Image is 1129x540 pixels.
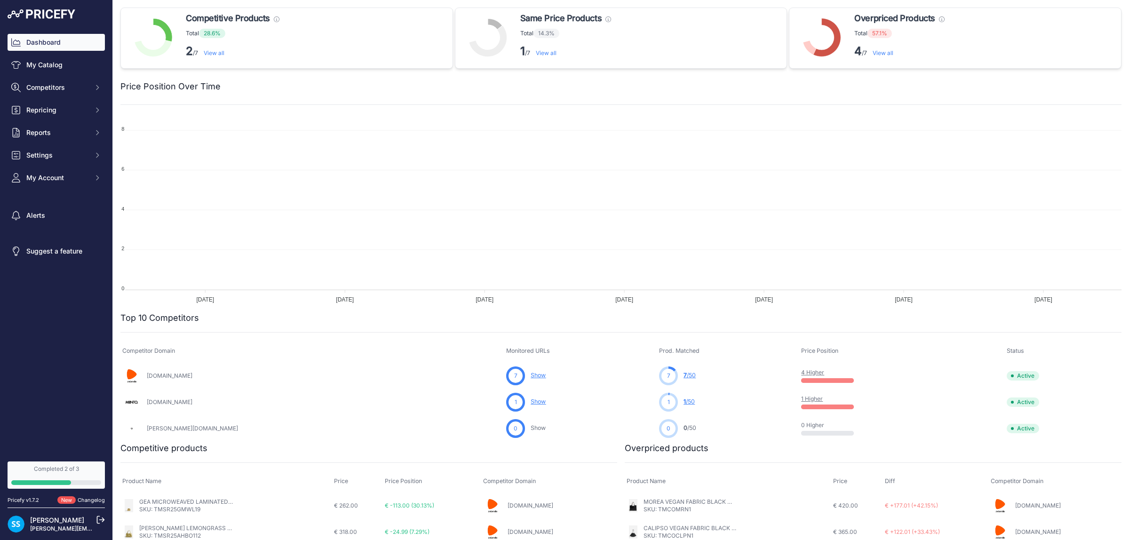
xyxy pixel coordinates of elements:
[147,372,192,379] a: [DOMAIN_NAME]
[8,9,75,19] img: Pricefy Logo
[536,49,557,56] a: View all
[186,44,193,58] strong: 2
[667,372,670,380] span: 7
[186,44,279,59] p: /7
[854,44,944,59] p: /7
[8,147,105,164] button: Settings
[991,477,1043,484] span: Competitor Domain
[644,498,772,505] a: MOREA VEGAN FABRIC BLACK ★ - Black / Bags
[8,207,105,224] a: Alerts
[26,83,88,92] span: Competitors
[1015,528,1061,535] a: [DOMAIN_NAME]
[8,34,105,51] a: Dashboard
[854,29,944,38] p: Total
[139,506,233,513] p: SKU: TMSR25GMWL19
[78,497,105,503] a: Changelog
[1034,296,1052,303] tspan: [DATE]
[508,502,553,509] a: [DOMAIN_NAME]
[120,311,199,325] h2: Top 10 Competitors
[186,12,270,25] span: Competitive Products
[26,173,88,183] span: My Account
[8,496,39,504] div: Pricefy v1.7.2
[854,44,862,58] strong: 4
[11,465,101,473] div: Completed 2 of 3
[514,372,517,380] span: 7
[873,49,893,56] a: View all
[644,524,776,532] a: CALIPSO VEGAN FABRIC BLACK ★ - Black / Bags
[1015,502,1061,509] a: [DOMAIN_NAME]
[833,502,858,509] span: € 420.00
[121,246,124,251] tspan: 2
[520,44,525,58] strong: 1
[196,296,214,303] tspan: [DATE]
[684,372,696,379] a: 7/50
[667,424,670,433] span: 0
[1007,371,1039,381] span: Active
[8,169,105,186] button: My Account
[508,528,553,535] a: [DOMAIN_NAME]
[625,442,708,455] h2: Overpriced products
[8,461,105,489] a: Completed 2 of 3
[1007,347,1024,354] span: Status
[531,372,546,379] a: Show
[8,102,105,119] button: Repricing
[122,347,175,354] span: Competitor Domain
[30,516,84,524] a: [PERSON_NAME]
[385,502,434,509] span: € -113.00 (30.13%)
[854,12,935,25] span: Overpriced Products
[139,532,233,540] p: SKU: TMSR25AHBO112
[121,166,124,172] tspan: 6
[336,296,354,303] tspan: [DATE]
[644,506,738,513] p: SKU: TMCOMRN1
[147,425,238,432] a: [PERSON_NAME][DOMAIN_NAME]
[867,29,892,38] span: 57.1%
[684,424,696,431] a: 0/50
[122,477,161,484] span: Product Name
[139,524,267,532] a: [PERSON_NAME] LEMONGRASS - Yellow / Bags
[801,421,861,429] p: 0 Higher
[684,398,686,405] span: 1
[147,398,192,405] a: [DOMAIN_NAME]
[895,296,913,303] tspan: [DATE]
[531,424,546,431] a: Show
[57,496,76,504] span: New
[8,34,105,450] nav: Sidebar
[8,79,105,96] button: Competitors
[520,44,611,59] p: /7
[885,502,938,509] span: € +177.01 (+42.15%)
[668,398,670,406] span: 1
[8,56,105,73] a: My Catalog
[483,477,536,484] span: Competitor Domain
[833,477,847,484] span: Price
[755,296,773,303] tspan: [DATE]
[801,395,823,402] a: 1 Higher
[476,296,493,303] tspan: [DATE]
[26,128,88,137] span: Reports
[385,528,429,535] span: € -24.99 (7.29%)
[121,206,124,212] tspan: 4
[684,424,687,431] span: 0
[1007,397,1039,407] span: Active
[1007,424,1039,433] span: Active
[121,286,124,291] tspan: 0
[26,105,88,115] span: Repricing
[531,398,546,405] a: Show
[204,49,224,56] a: View all
[506,347,550,354] span: Monitored URLs
[30,525,175,532] a: [PERSON_NAME][EMAIL_ADDRESS][DOMAIN_NAME]
[644,532,738,540] p: SKU: TMCOCLPN1
[514,424,517,433] span: 0
[801,347,838,354] span: Price Position
[334,528,357,535] span: € 318.00
[139,498,281,505] a: GEA MICROWEAVED LAMINATED GOLD - Gold / Bags
[615,296,633,303] tspan: [DATE]
[885,528,940,535] span: € +122.01 (+33.43%)
[8,243,105,260] a: Suggest a feature
[199,29,225,38] span: 28.6%
[833,528,857,535] span: € 365.00
[520,29,611,38] p: Total
[8,124,105,141] button: Reports
[801,369,824,376] a: 4 Higher
[659,347,700,354] span: Prod. Matched
[885,477,895,484] span: Diff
